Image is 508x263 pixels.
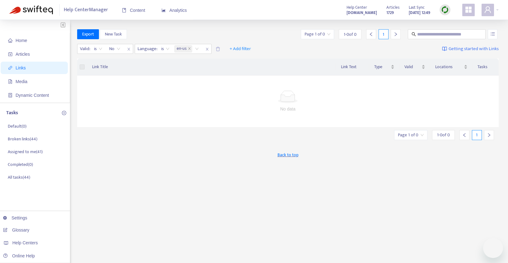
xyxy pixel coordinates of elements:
p: Tasks [6,109,18,117]
div: 1 [379,29,389,39]
iframe: Button to launch messaging window [483,238,503,258]
span: Help Center [347,4,367,11]
span: Valid [404,63,420,70]
span: file-image [8,79,12,84]
span: Home [16,38,27,43]
span: delete [216,47,220,51]
span: Analytics [161,8,187,13]
span: plus-circle [62,111,66,115]
span: Help Center Manager [64,4,108,16]
span: Dynamic Content [16,93,49,98]
span: Back to top [277,152,298,158]
th: Link Text [336,59,369,76]
a: Glossary [3,228,29,232]
span: + Add filter [230,45,251,53]
span: unordered-list [491,32,495,36]
span: Type [374,63,389,70]
strong: [DATE] 12:49 [409,9,430,16]
span: left [462,133,467,137]
button: unordered-list [488,29,497,39]
a: Getting started with Links [442,44,499,54]
span: appstore [465,6,472,13]
span: en-us [177,45,187,53]
span: is [161,44,170,54]
p: Assigned to me ( 41 ) [8,148,43,155]
span: New Task [105,31,122,38]
a: [DOMAIN_NAME] [347,9,377,16]
span: Content [122,8,145,13]
span: account-book [8,52,12,56]
p: Completed ( 0 ) [8,161,33,168]
th: Link Title [87,59,336,76]
strong: 1729 [386,9,394,16]
p: All tasks ( 44 ) [8,174,30,181]
button: New Task [100,29,127,39]
span: close [125,45,133,53]
span: Language : [135,44,158,54]
span: 1 - 0 of 0 [437,132,450,138]
img: Swifteq [9,6,53,14]
span: Help Centers [12,240,38,245]
span: book [122,8,126,12]
th: Locations [430,59,473,76]
span: Last Sync [409,4,425,11]
span: close [203,45,211,53]
span: Valid : [77,44,91,54]
a: Settings [3,215,27,220]
span: Links [16,65,26,70]
span: Export [82,31,94,38]
p: Default ( 0 ) [8,123,26,129]
span: home [8,38,12,43]
span: Getting started with Links [449,45,499,53]
span: area-chart [161,8,166,12]
span: right [394,32,398,36]
span: link [8,66,12,70]
p: Broken links ( 44 ) [8,136,37,142]
th: Type [369,59,399,76]
div: 1 [472,130,482,140]
span: right [487,133,491,137]
span: Articles [386,4,399,11]
img: image-link [442,46,447,51]
button: Export [77,29,99,39]
img: sync.dc5367851b00ba804db3.png [441,6,449,14]
span: is [94,44,102,54]
span: No [109,44,120,54]
span: 1 - 0 of 0 [344,31,357,38]
th: Tasks [473,59,499,76]
th: Valid [399,59,430,76]
button: + Add filter [225,44,256,54]
span: left [369,32,373,36]
span: user [484,6,492,13]
a: Online Help [3,253,35,258]
div: No data [85,106,492,112]
span: Articles [16,52,30,57]
span: search [412,32,416,36]
span: Media [16,79,27,84]
span: close [188,47,191,51]
span: en-us [174,45,192,53]
span: container [8,93,12,97]
span: Locations [435,63,463,70]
